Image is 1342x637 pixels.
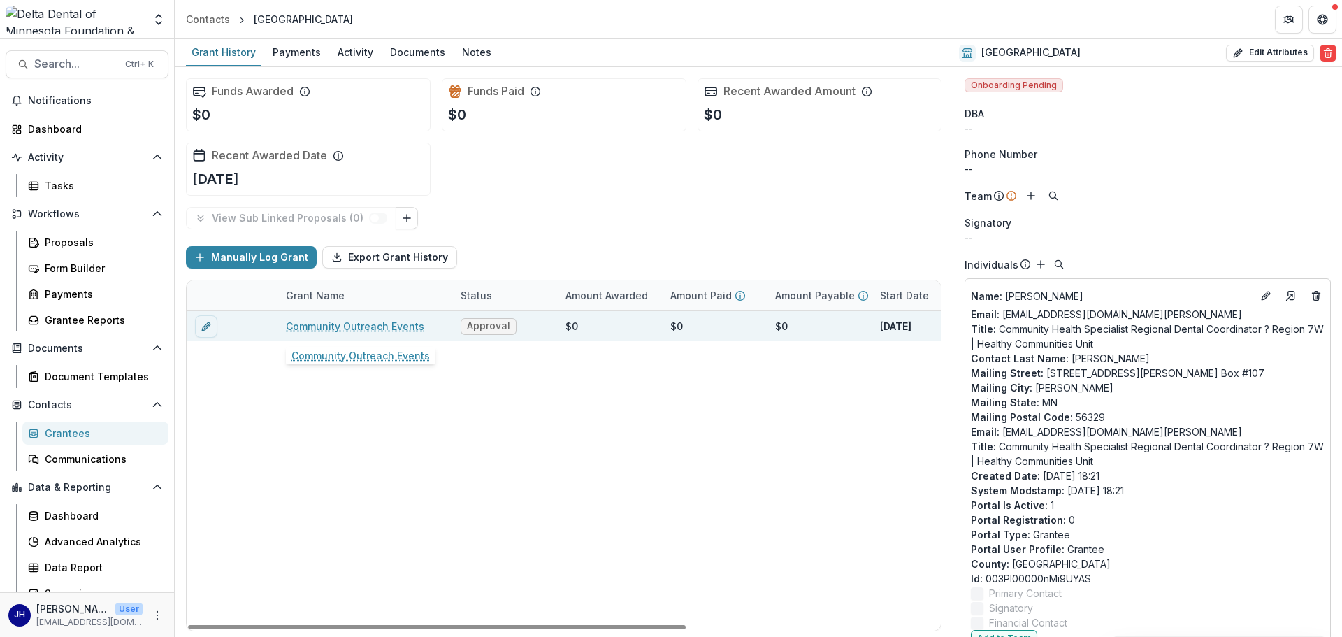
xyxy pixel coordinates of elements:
button: Open Documents [6,337,168,359]
span: Name : [971,290,1002,302]
button: View Sub Linked Proposals (0) [186,207,396,229]
p: Grantee [971,542,1325,557]
div: Grant History [186,42,261,62]
p: $0 [448,104,466,125]
a: Documents [384,39,451,66]
span: Financial Contact [989,615,1067,630]
div: Communications [45,452,157,466]
a: Scenarios [22,582,168,605]
div: Amount Awarded [557,280,662,310]
button: Delete [1320,45,1336,62]
a: Advanced Analytics [22,530,168,553]
span: Search... [34,57,117,71]
span: Portal User Profile : [971,543,1065,555]
div: Grant Name [277,288,353,303]
button: More [149,607,166,624]
a: Grant History [186,39,261,66]
a: Dashboard [6,117,168,141]
p: [DATE] 18:21 [971,468,1325,483]
button: Add [1023,187,1039,204]
a: Grantees [22,422,168,445]
p: Individuals [965,257,1018,272]
img: Delta Dental of Minnesota Foundation & Community Giving logo [6,6,143,34]
div: Payments [45,287,157,301]
span: Created Date : [971,470,1040,482]
div: Status [452,280,557,310]
button: edit [195,315,217,338]
div: Grant Name [277,280,452,310]
div: Activity [332,42,379,62]
button: Open Contacts [6,394,168,416]
p: 1 [971,498,1325,513]
span: Email: [971,308,1000,320]
span: Portal Registration : [971,514,1066,526]
span: Phone Number [965,147,1037,162]
h2: Recent Awarded Amount [723,85,856,98]
button: Open Data & Reporting [6,476,168,499]
p: Amount Paid [670,288,732,303]
a: Contacts [180,9,236,29]
span: County : [971,558,1009,570]
p: 0 [971,513,1325,527]
span: Contacts [28,399,146,411]
div: Tasks [45,178,157,193]
h2: [GEOGRAPHIC_DATA] [981,47,1081,59]
button: Edit [1257,287,1274,304]
a: Document Templates [22,365,168,388]
div: Amount Paid [662,280,767,310]
a: Go to contact [1280,285,1302,307]
p: [DATE] 18:21 [971,483,1325,498]
p: Community Health Specialist Regional Dental Coordinator ? Region 7W | Healthy Communities Unit [971,322,1325,351]
a: Dashboard [22,504,168,527]
span: Mailing Street : [971,367,1044,379]
p: Amount Payable [775,288,855,303]
div: Start Date [872,288,937,303]
button: Partners [1275,6,1303,34]
div: Advanced Analytics [45,534,157,549]
button: Manually Log Grant [186,246,317,269]
span: Data & Reporting [28,482,146,494]
p: Community Health Specialist Regional Dental Coordinator ? Region 7W | Healthy Communities Unit [971,439,1325,468]
span: Title : [971,323,996,335]
div: Document Templates [45,369,157,384]
button: Get Help [1308,6,1336,34]
div: Dashboard [45,508,157,523]
p: [GEOGRAPHIC_DATA] [971,557,1325,571]
span: Portal Type : [971,529,1030,541]
div: Ctrl + K [122,57,157,72]
button: Deletes [1308,287,1325,304]
p: Grantee [971,527,1325,542]
button: Export Grant History [322,246,457,269]
span: DBA [965,106,984,121]
p: [PERSON_NAME] [971,380,1325,395]
span: Id : [971,573,983,585]
p: [EMAIL_ADDRESS][DOMAIN_NAME][PERSON_NAME] [971,424,1325,439]
button: Search... [6,50,168,78]
div: Notes [456,42,497,62]
div: $0 [670,319,683,334]
button: Edit Attributes [1226,45,1314,62]
span: Approval [467,320,510,332]
a: Communications [22,448,168,471]
p: MN [971,395,1325,410]
p: [PERSON_NAME] [971,351,1325,366]
p: $0 [704,104,722,125]
div: Status [452,288,500,303]
div: Amount Payable [767,280,872,310]
p: 56329 [971,410,1325,424]
div: Contacts [186,12,230,27]
div: Form Builder [45,261,157,275]
p: User [115,603,143,615]
p: [DATE] [192,169,239,189]
div: Proposals [45,235,157,250]
a: Payments [267,39,326,66]
p: [STREET_ADDRESS][PERSON_NAME] Box #107 [971,366,1325,380]
div: -- [965,121,1331,136]
h2: Recent Awarded Date [212,149,327,162]
span: Workflows [28,208,146,220]
a: Payments [22,282,168,306]
button: Open entity switcher [149,6,168,34]
a: Data Report [22,556,168,579]
div: Scenarios [45,586,157,601]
